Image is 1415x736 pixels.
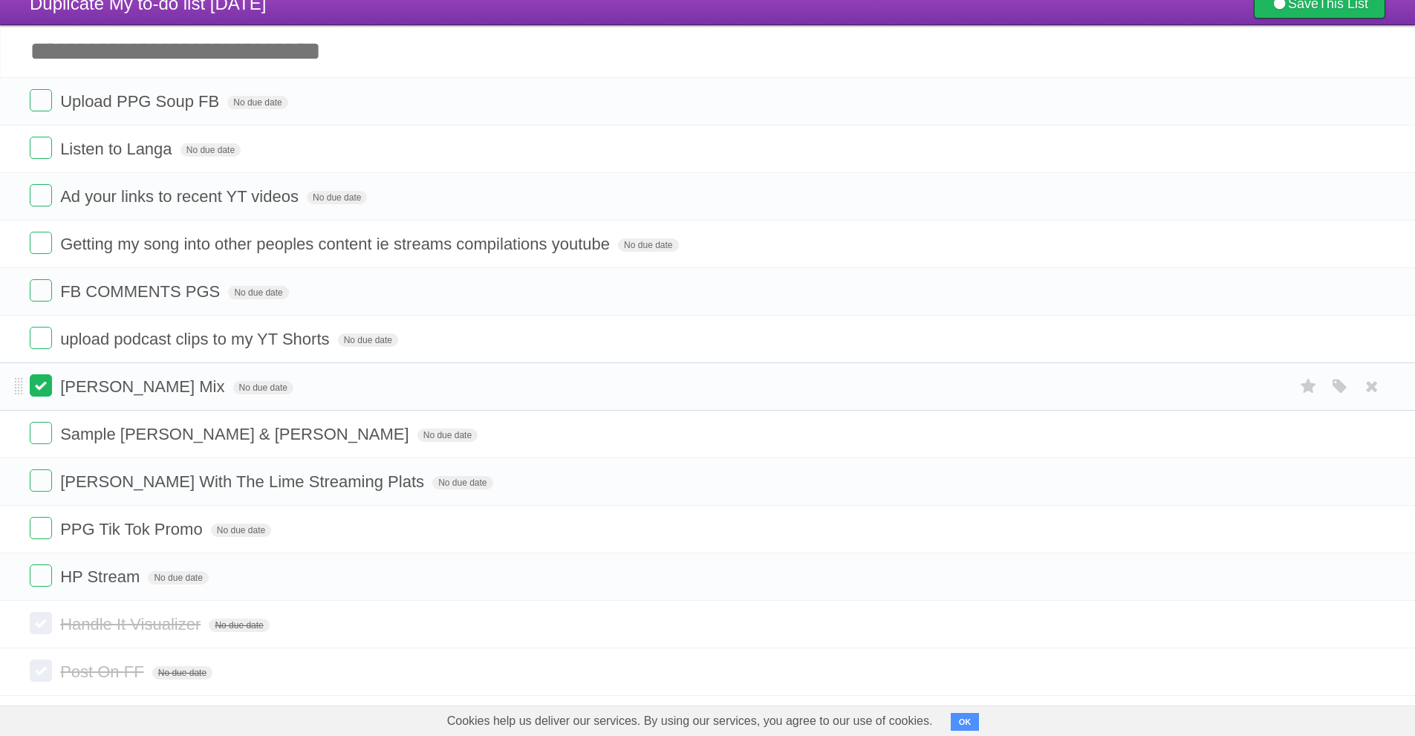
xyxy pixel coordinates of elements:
span: No due date [227,96,287,109]
span: upload podcast clips to my YT Shorts [60,330,333,348]
span: No due date [417,429,478,442]
button: OK [951,713,980,731]
label: Done [30,517,52,539]
label: Done [30,232,52,254]
span: Handle It Visualizer [60,615,204,634]
span: No due date [228,286,288,299]
span: No due date [338,333,398,347]
span: Upload PPG Soup FB [60,92,223,111]
label: Done [30,612,52,634]
span: No due date [148,571,208,584]
span: No due date [211,524,271,537]
label: Done [30,279,52,302]
label: Done [30,89,52,111]
span: No due date [180,143,241,157]
span: Listen to Langa [60,140,175,158]
span: No due date [618,238,678,252]
span: No due date [209,619,269,632]
span: No due date [307,191,367,204]
span: Getting my song into other peoples content ie streams compilations youtube [60,235,614,253]
span: Post On FF [60,662,147,681]
span: Sample [PERSON_NAME] & [PERSON_NAME] [60,425,412,443]
label: Star task [1295,374,1323,399]
label: Done [30,374,52,397]
label: Done [30,137,52,159]
label: Done [30,469,52,492]
span: HP Stream [60,567,143,586]
label: Done [30,327,52,349]
label: Done [30,184,52,206]
span: [PERSON_NAME] Mix [60,377,228,396]
label: Done [30,422,52,444]
label: Done [30,660,52,682]
span: Ad your links to recent YT videos [60,187,302,206]
span: PPG Tik Tok Promo [60,520,206,538]
span: [PERSON_NAME] With The Lime Streaming Plats [60,472,428,491]
span: FB COMMENTS PGS [60,282,224,301]
span: Cookies help us deliver our services. By using our services, you agree to our use of cookies. [432,706,948,736]
span: No due date [432,476,492,489]
label: Done [30,564,52,587]
span: No due date [233,381,293,394]
span: No due date [152,666,212,680]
